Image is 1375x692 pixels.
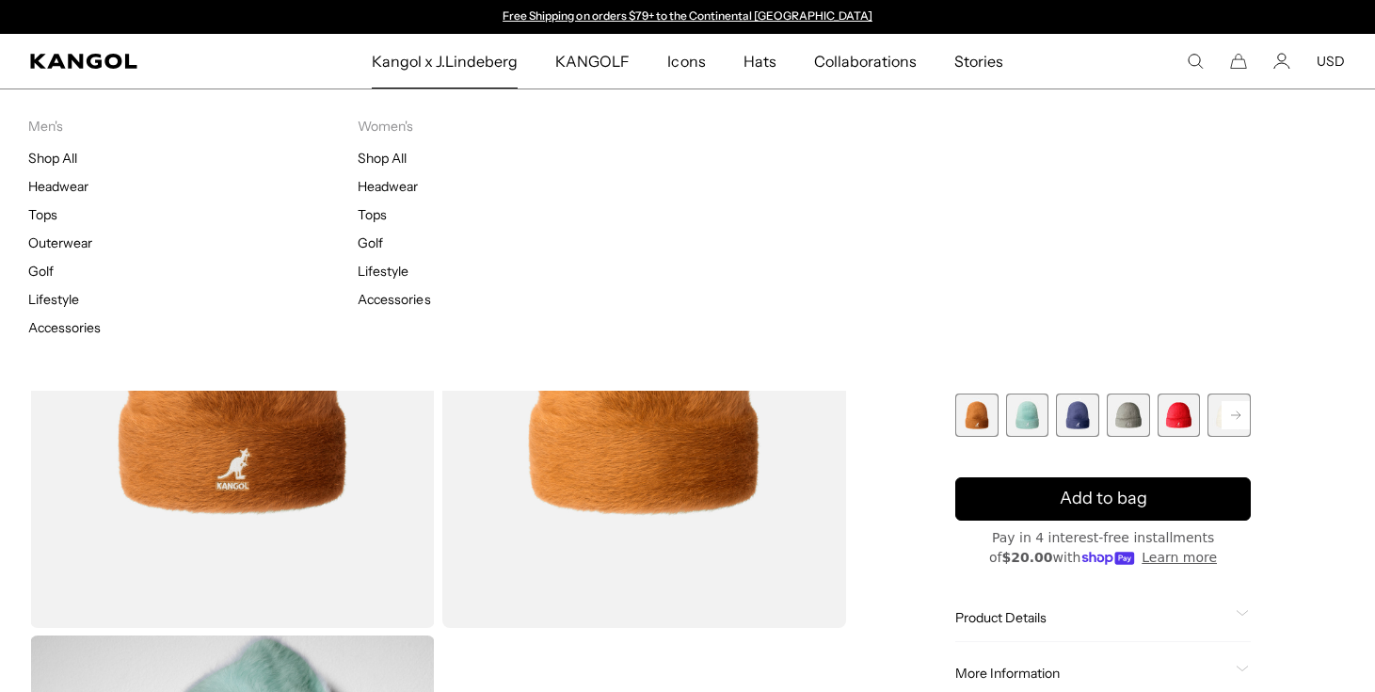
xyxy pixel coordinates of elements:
div: 4 of 7 [1107,394,1150,437]
label: Warm Grey [1107,394,1150,437]
summary: Search here [1187,53,1204,70]
a: Kangol x J.Lindeberg [353,34,537,89]
a: Lifestyle [28,291,79,308]
div: 5 of 7 [1158,394,1201,437]
a: Free Shipping on orders $79+ to the Continental [GEOGRAPHIC_DATA] [503,8,872,23]
div: 6 of 7 [1207,394,1251,437]
div: 1 of 2 [494,9,882,24]
a: Outerwear [28,234,92,251]
span: Kangol x J.Lindeberg [372,34,519,89]
a: Shop All [358,150,407,167]
button: Cart [1230,53,1247,70]
a: Shop All [28,150,77,167]
a: KANGOLF [536,34,648,89]
a: Golf [358,234,383,251]
span: Product Details [955,609,1228,626]
div: 1 of 7 [955,394,999,437]
a: Kangol [30,54,245,69]
a: Tops [28,206,57,223]
a: Hats [725,34,795,89]
a: Accessories [358,291,430,308]
a: Tops [358,206,387,223]
a: Collaborations [795,34,935,89]
slideshow-component: Announcement bar [494,9,882,24]
p: Women's [358,118,687,135]
a: Headwear [28,178,88,195]
button: USD [1317,53,1345,70]
span: Collaborations [814,34,917,89]
button: Add to bag [955,477,1251,521]
label: Ivory [1207,394,1251,437]
a: Stories [935,34,1022,89]
span: More Information [955,665,1228,682]
span: KANGOLF [555,34,630,89]
span: Icons [667,34,705,89]
a: Lifestyle [358,263,408,280]
p: Men's [28,118,358,135]
label: Rustic Caramel [955,394,999,437]
span: Add to bag [1060,486,1147,511]
a: Headwear [358,178,418,195]
div: 2 of 7 [1006,394,1049,437]
label: Scarlet [1158,394,1201,437]
label: Hazy Indigo [1056,394,1099,437]
span: Hats [743,34,776,89]
span: Stories [954,34,1003,89]
div: Announcement [494,9,882,24]
a: Icons [648,34,724,89]
a: Account [1273,53,1290,70]
label: Aquatic [1006,394,1049,437]
div: 3 of 7 [1056,394,1099,437]
a: Accessories [28,319,101,336]
a: Golf [28,263,54,280]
